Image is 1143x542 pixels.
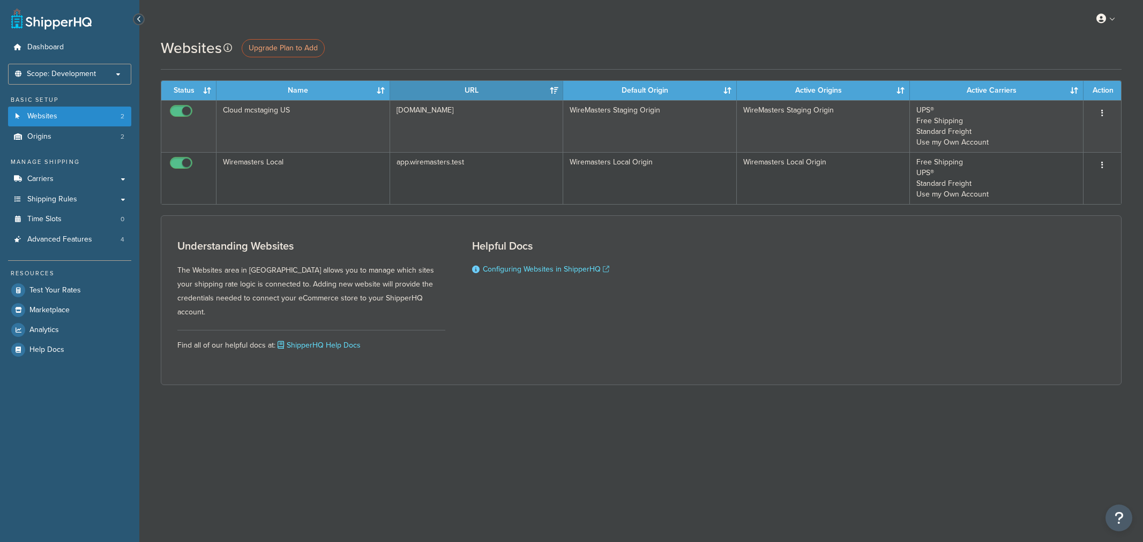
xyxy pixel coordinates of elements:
[8,127,131,147] a: Origins 2
[8,169,131,189] a: Carriers
[737,81,910,100] th: Active Origins: activate to sort column ascending
[161,37,222,58] h1: Websites
[483,264,609,275] a: Configuring Websites in ShipperHQ
[8,37,131,57] a: Dashboard
[177,330,445,352] div: Find all of our helpful docs at:
[8,230,131,250] a: Advanced Features 4
[29,345,64,355] span: Help Docs
[563,152,737,204] td: Wiremasters Local Origin
[563,81,737,100] th: Default Origin: activate to sort column ascending
[29,326,59,335] span: Analytics
[737,152,910,204] td: Wiremasters Local Origin
[29,306,70,315] span: Marketplace
[8,107,131,126] li: Websites
[8,190,131,209] a: Shipping Rules
[737,100,910,152] td: WireMasters Staging Origin
[472,240,609,252] h3: Helpful Docs
[1105,505,1132,531] button: Open Resource Center
[8,209,131,229] a: Time Slots 0
[910,152,1084,204] td: Free Shipping UPS® Standard Freight Use my Own Account
[177,240,445,319] div: The Websites area in [GEOGRAPHIC_DATA] allows you to manage which sites your shipping rate logic ...
[390,81,564,100] th: URL: activate to sort column ascending
[8,230,131,250] li: Advanced Features
[563,100,737,152] td: WireMasters Staging Origin
[242,39,325,57] a: Upgrade Plan to Add
[27,235,92,244] span: Advanced Features
[910,100,1084,152] td: UPS® Free Shipping Standard Freight Use my Own Account
[29,286,81,295] span: Test Your Rates
[275,340,361,351] a: ShipperHQ Help Docs
[390,152,564,204] td: app.wiremasters.test
[177,240,445,252] h3: Understanding Websites
[8,127,131,147] li: Origins
[8,320,131,340] a: Analytics
[27,112,57,121] span: Websites
[121,215,124,224] span: 0
[1084,81,1121,100] th: Action
[161,81,216,100] th: Status: activate to sort column ascending
[910,81,1084,100] th: Active Carriers: activate to sort column ascending
[27,195,77,204] span: Shipping Rules
[27,70,96,79] span: Scope: Development
[8,107,131,126] a: Websites 2
[27,175,54,184] span: Carriers
[121,235,124,244] span: 4
[216,152,390,204] td: Wiremasters Local
[8,300,131,320] a: Marketplace
[216,100,390,152] td: Cloud mcstaging US
[27,215,62,224] span: Time Slots
[27,43,64,52] span: Dashboard
[11,8,92,29] a: ShipperHQ Home
[8,281,131,300] a: Test Your Rates
[8,269,131,278] div: Resources
[121,112,124,121] span: 2
[8,209,131,229] li: Time Slots
[249,42,318,54] span: Upgrade Plan to Add
[8,157,131,167] div: Manage Shipping
[8,95,131,104] div: Basic Setup
[121,132,124,141] span: 2
[27,132,51,141] span: Origins
[390,100,564,152] td: [DOMAIN_NAME]
[216,81,390,100] th: Name: activate to sort column ascending
[8,340,131,359] a: Help Docs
